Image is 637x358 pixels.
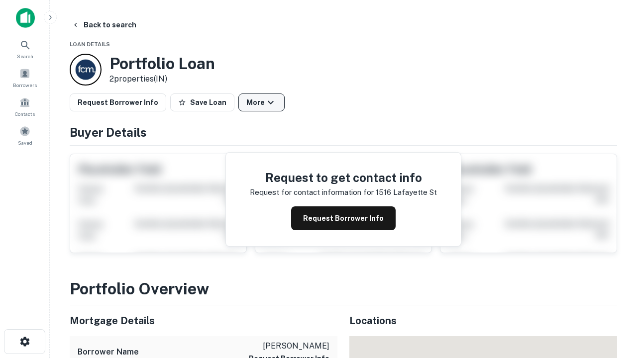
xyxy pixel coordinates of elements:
h4: Request to get contact info [250,169,437,186]
button: Back to search [68,16,140,34]
h5: Mortgage Details [70,313,337,328]
span: Saved [18,139,32,147]
h6: Borrower Name [78,346,139,358]
a: Borrowers [3,64,47,91]
button: Save Loan [170,93,234,111]
p: 1516 lafayette st [376,186,437,198]
h4: Buyer Details [70,123,617,141]
h3: Portfolio Overview [70,277,617,301]
a: Search [3,35,47,62]
a: Saved [3,122,47,149]
span: Contacts [15,110,35,118]
p: [PERSON_NAME] [249,340,329,352]
p: Request for contact information for [250,186,374,198]
a: Contacts [3,93,47,120]
iframe: Chat Widget [587,278,637,326]
button: Request Borrower Info [291,206,396,230]
span: Borrowers [13,81,37,89]
h3: Portfolio Loan [109,54,215,73]
img: capitalize-icon.png [16,8,35,28]
button: More [238,93,285,111]
button: Request Borrower Info [70,93,166,111]
p: 2 properties (IN) [109,73,215,85]
span: Search [17,52,33,60]
span: Loan Details [70,41,110,47]
h5: Locations [349,313,617,328]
